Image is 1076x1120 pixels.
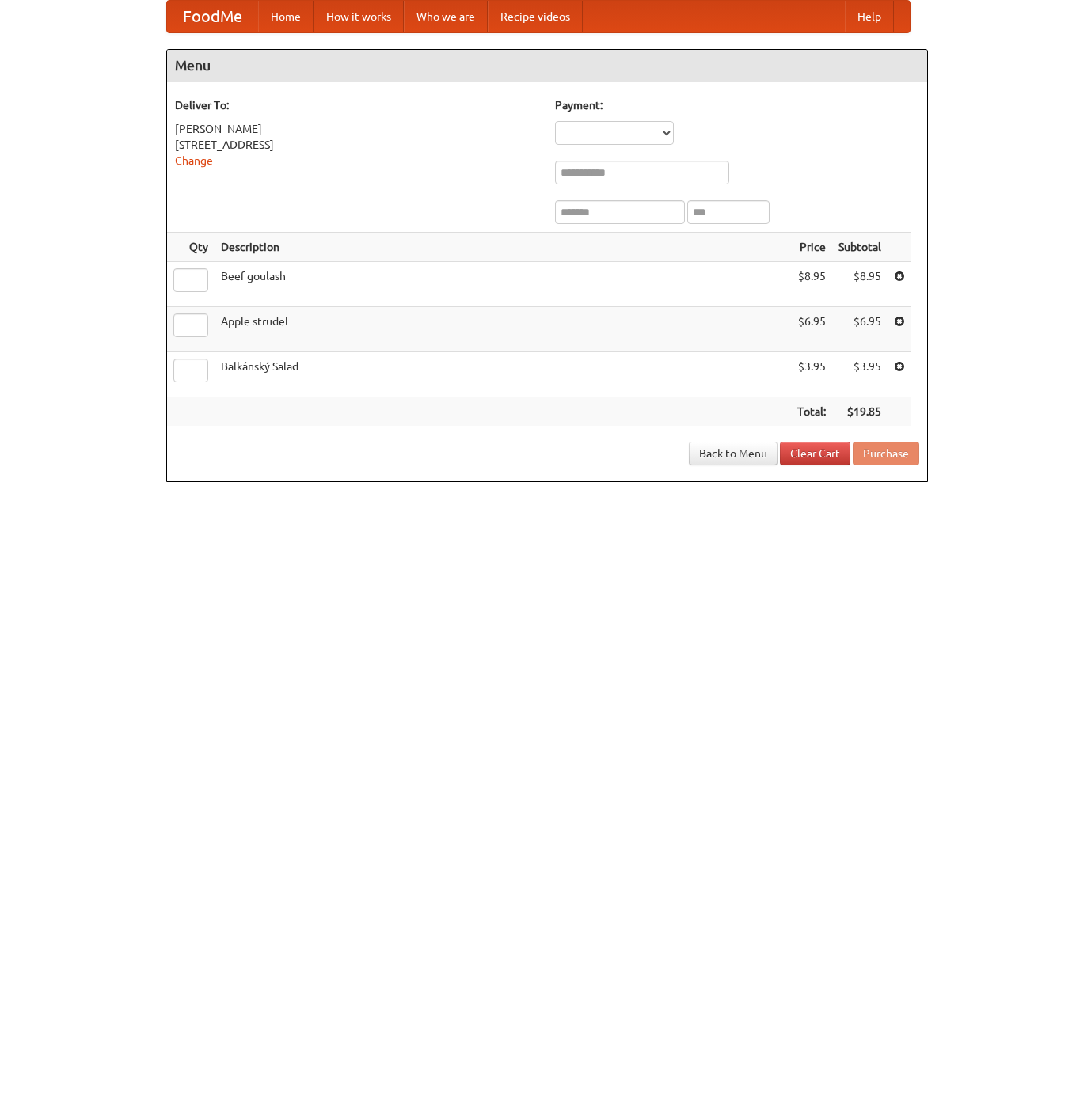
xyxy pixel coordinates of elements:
[845,1,894,32] a: Help
[791,397,832,427] th: Total:
[215,352,791,397] td: Balkánský Salad
[175,154,213,167] a: Change
[167,50,927,82] h4: Menu
[215,307,791,352] td: Apple strudel
[555,97,919,113] h5: Payment:
[791,262,832,307] td: $8.95
[258,1,314,32] a: Home
[175,97,539,113] h5: Deliver To:
[175,137,539,153] div: [STREET_ADDRESS]
[167,1,258,32] a: FoodMe
[167,233,215,262] th: Qty
[832,307,888,352] td: $6.95
[215,233,791,262] th: Description
[853,442,919,465] button: Purchase
[404,1,488,32] a: Who we are
[791,307,832,352] td: $6.95
[175,121,539,137] div: [PERSON_NAME]
[832,397,888,427] th: $19.85
[780,442,850,465] a: Clear Cart
[488,1,583,32] a: Recipe videos
[689,442,778,465] a: Back to Menu
[791,233,832,262] th: Price
[832,262,888,307] td: $8.95
[832,233,888,262] th: Subtotal
[215,262,791,307] td: Beef goulash
[832,352,888,397] td: $3.95
[791,352,832,397] td: $3.95
[314,1,404,32] a: How it works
